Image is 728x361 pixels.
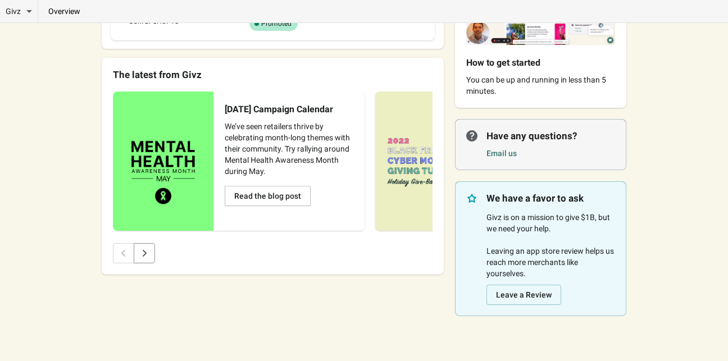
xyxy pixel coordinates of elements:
[113,69,433,80] div: The latest from Givz
[466,56,597,70] h2: How to get started
[375,92,476,231] img: blog_preview_image_for_app_1x_yw5cg0.jpg
[486,213,614,278] span: Givz is on a mission to give $1B, but we need your help. Leaving an app store review helps us rea...
[225,186,311,206] button: Read the blog post
[225,121,353,177] p: We’ve seen retailers thrive by celebrating month-long themes with their community. Try rallying a...
[38,6,90,17] p: overview
[234,191,301,200] span: Read the blog post
[486,149,517,158] a: Email us
[225,103,335,116] h2: [DATE] Campaign Calendar
[113,92,213,231] img: image_qkybex.png
[486,129,615,143] p: Have any questions?
[134,243,155,263] button: Next
[486,285,561,305] button: Leave a Review
[113,243,433,263] nav: Pagination
[249,16,298,31] span: Promoted
[6,6,21,17] span: Givz
[466,74,615,97] p: You can be up and running in less than 5 minutes.
[486,191,615,205] p: We have a favor to ask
